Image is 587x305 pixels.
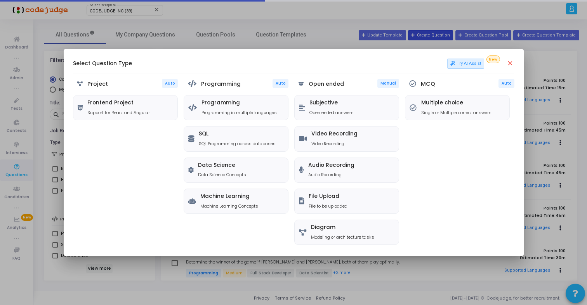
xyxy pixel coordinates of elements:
span: Auto [276,81,285,86]
p: Data Science Concepts [198,172,246,178]
h5: Programming [201,100,277,106]
span: Auto [502,81,511,86]
p: Support for React and Angular [87,109,150,116]
p: Modeling or architecture tasks [311,234,374,241]
p: File to be uploaded [309,203,347,210]
h5: Subjective [309,100,354,106]
h5: Diagram [311,224,374,231]
span: Auto [165,81,175,86]
mat-icon: close [507,60,514,68]
h5: MCQ [421,81,435,87]
h5: Video Recording [311,131,358,137]
h5: Data Science [198,162,246,169]
h5: Machine Learning [200,193,258,200]
p: Single or Multiple correct answers [421,109,491,116]
p: Programming in multiple languages [201,109,277,116]
h5: File Upload [309,193,347,200]
h5: Open ended [309,81,344,87]
p: SQL Programming across databases [199,140,276,147]
span: Manual [380,81,396,86]
span: New [486,55,500,64]
a: Try AI Assist [447,59,485,69]
h5: SQL [199,131,276,137]
p: Open ended answers [309,109,354,116]
h5: Project [87,81,108,87]
p: Video Recording [311,140,358,147]
h5: Frontend Project [87,100,150,106]
h5: Multiple choice [421,100,491,106]
h5: Audio Recording [308,162,354,169]
p: Audio Recording [308,172,354,178]
p: Machine Learning Concepts [200,203,258,210]
h5: Select Question Type [73,61,132,67]
h5: Programming [201,81,241,87]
